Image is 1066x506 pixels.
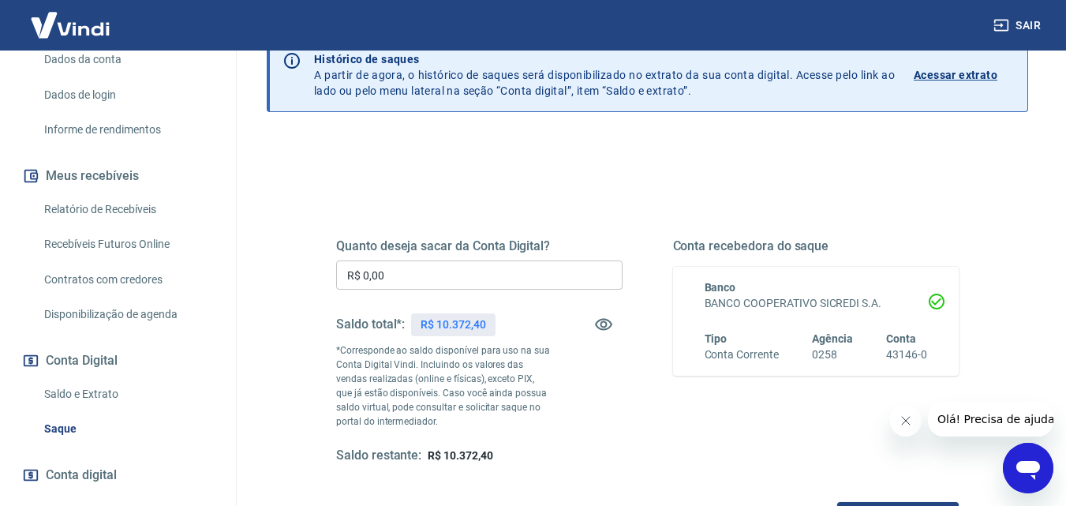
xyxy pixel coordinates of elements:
[38,298,217,331] a: Disponibilização de agenda
[914,51,1015,99] a: Acessar extrato
[705,281,736,294] span: Banco
[705,332,727,345] span: Tipo
[990,11,1047,40] button: Sair
[38,378,217,410] a: Saldo e Extrato
[38,228,217,260] a: Recebíveis Futuros Online
[421,317,485,333] p: R$ 10.372,40
[812,332,853,345] span: Agência
[705,295,928,312] h6: BANCO COOPERATIVO SICREDI S.A.
[336,448,421,464] h5: Saldo restante:
[336,238,623,254] h5: Quanto deseja sacar da Conta Digital?
[886,332,916,345] span: Conta
[705,347,779,363] h6: Conta Corrente
[314,51,895,67] p: Histórico de saques
[1003,443,1053,493] iframe: Botão para abrir a janela de mensagens
[336,343,551,429] p: *Corresponde ao saldo disponível para uso na sua Conta Digital Vindi. Incluindo os valores das ve...
[19,159,217,193] button: Meus recebíveis
[46,464,117,486] span: Conta digital
[890,405,922,437] iframe: Fechar mensagem
[886,347,927,363] h6: 43146-0
[673,238,959,254] h5: Conta recebedora do saque
[928,402,1053,437] iframe: Mensagem da empresa
[38,43,217,76] a: Dados da conta
[19,458,217,493] a: Conta digital
[428,449,492,462] span: R$ 10.372,40
[314,51,895,99] p: A partir de agora, o histórico de saques será disponibilizado no extrato da sua conta digital. Ac...
[38,79,217,111] a: Dados de login
[19,343,217,378] button: Conta Digital
[38,264,217,296] a: Contratos com credores
[19,1,122,49] img: Vindi
[914,67,997,83] p: Acessar extrato
[336,317,405,332] h5: Saldo total*:
[9,11,133,24] span: Olá! Precisa de ajuda?
[38,413,217,445] a: Saque
[38,193,217,226] a: Relatório de Recebíveis
[38,114,217,146] a: Informe de rendimentos
[812,347,853,363] h6: 0258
